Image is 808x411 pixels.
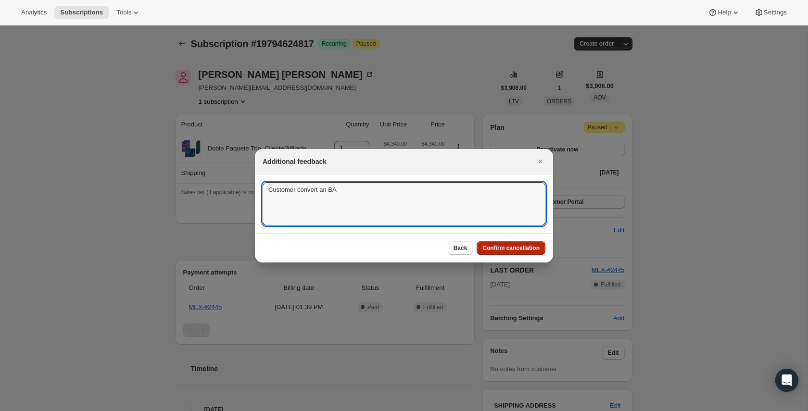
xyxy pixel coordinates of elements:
h2: Additional feedback [263,157,327,166]
span: Confirm cancellation [482,244,540,252]
span: Subscriptions [60,9,103,16]
span: Analytics [21,9,47,16]
button: Close [534,155,547,168]
span: Tools [116,9,131,16]
button: Help [702,6,746,19]
div: Open Intercom Messenger [775,369,798,392]
button: Subscriptions [54,6,109,19]
span: Help [718,9,731,16]
button: Back [448,241,473,255]
button: Confirm cancellation [477,241,545,255]
button: Tools [111,6,147,19]
span: Settings [764,9,787,16]
button: Settings [748,6,793,19]
span: Back [454,244,467,252]
button: Analytics [15,6,52,19]
textarea: Customer convert an BA [263,182,545,225]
